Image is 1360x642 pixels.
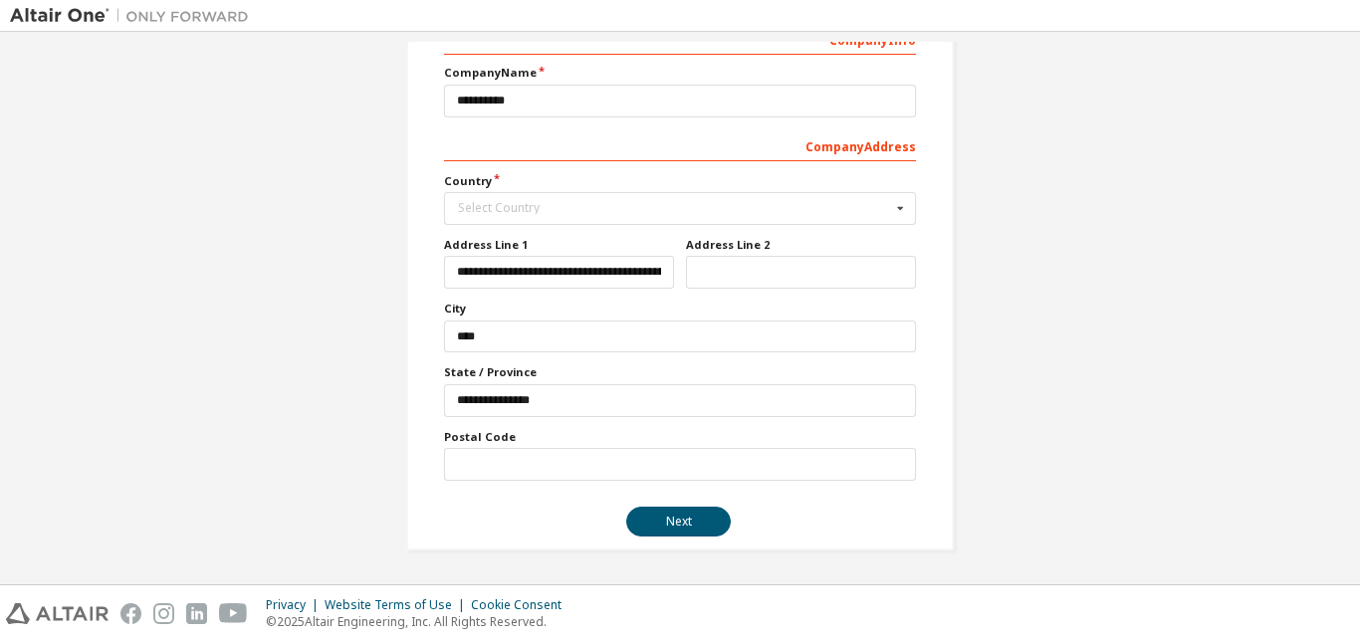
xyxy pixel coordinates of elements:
[686,237,916,253] label: Address Line 2
[444,301,916,317] label: City
[219,603,248,624] img: youtube.svg
[10,6,259,26] img: Altair One
[153,603,174,624] img: instagram.svg
[626,507,731,536] button: Next
[444,429,916,445] label: Postal Code
[444,173,916,189] label: Country
[6,603,109,624] img: altair_logo.svg
[444,129,916,161] div: Company Address
[458,202,891,214] div: Select Country
[444,364,916,380] label: State / Province
[266,597,325,613] div: Privacy
[325,597,471,613] div: Website Terms of Use
[471,597,573,613] div: Cookie Consent
[120,603,141,624] img: facebook.svg
[186,603,207,624] img: linkedin.svg
[444,237,674,253] label: Address Line 1
[444,65,916,81] label: Company Name
[266,613,573,630] p: © 2025 Altair Engineering, Inc. All Rights Reserved.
